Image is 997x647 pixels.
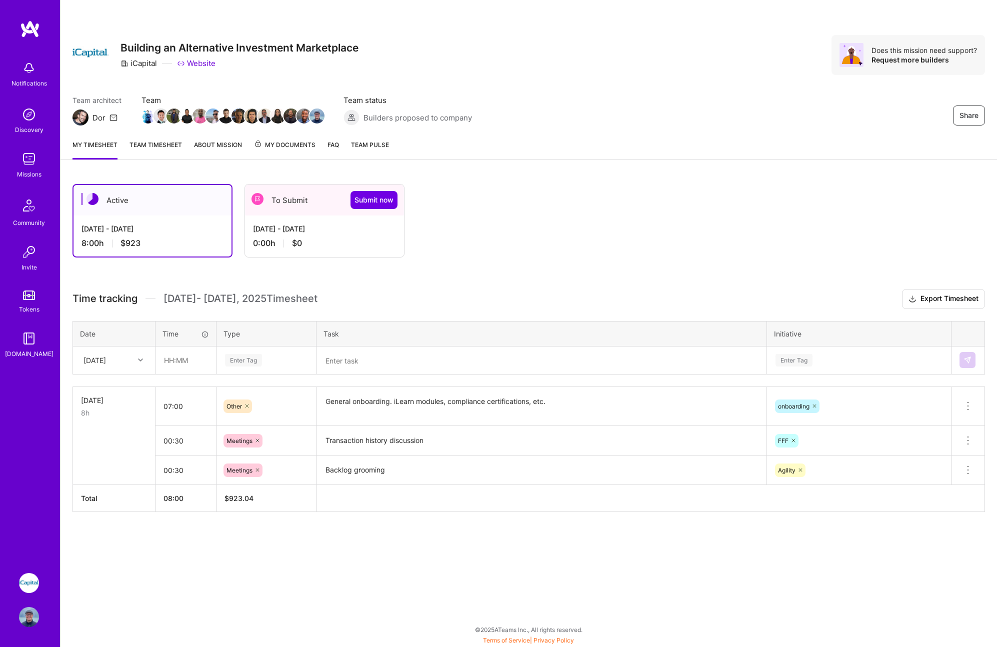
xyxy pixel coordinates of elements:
i: icon CompanyGray [120,59,128,67]
span: $923 [120,238,140,248]
th: Task [316,321,767,346]
a: FAQ [327,139,339,159]
img: Team Member Avatar [140,108,155,123]
img: To Submit [251,193,263,205]
a: Team Member Avatar [245,107,258,124]
span: $ 923.04 [224,494,253,502]
i: icon Chevron [138,357,143,362]
h3: Building an Alternative Investment Marketplace [120,41,358,54]
div: Discovery [15,124,43,135]
span: Team Pulse [351,141,389,148]
img: Team Member Avatar [283,108,298,123]
img: guide book [19,328,39,348]
img: teamwork [19,149,39,169]
a: User Avatar [16,607,41,627]
i: icon Mail [109,113,117,121]
span: $0 [292,238,302,248]
span: FFF [778,437,788,444]
div: Enter Tag [775,352,812,368]
div: Time [162,328,209,339]
div: Initiative [774,328,944,339]
img: Community [17,193,41,217]
span: Meetings [226,437,252,444]
div: Active [73,185,231,215]
img: bell [19,58,39,78]
span: Time tracking [72,292,137,305]
img: Company Logo [72,35,108,71]
th: Type [216,321,316,346]
span: Builders proposed to company [363,112,472,123]
div: Request more builders [871,55,977,64]
input: HH:MM [155,427,216,454]
a: Website [177,58,215,68]
div: 8:00 h [81,238,223,248]
span: Share [959,110,978,120]
a: Team Member Avatar [206,107,219,124]
div: 0:00 h [253,238,396,248]
a: Team Member Avatar [297,107,310,124]
input: HH:MM [156,347,215,373]
a: Team Member Avatar [167,107,180,124]
div: [DOMAIN_NAME] [5,348,53,359]
a: My Documents [254,139,315,159]
span: Agility [778,466,795,474]
a: Team timesheet [129,139,182,159]
img: logo [20,20,40,38]
a: Privacy Policy [533,636,574,644]
span: Team status [343,95,472,105]
div: [DATE] - [DATE] [253,223,396,234]
span: [DATE] - [DATE] , 2025 Timesheet [163,292,317,305]
div: Tokens [19,304,39,314]
div: Enter Tag [225,352,262,368]
div: © 2025 ATeams Inc., All rights reserved. [60,617,997,642]
button: Export Timesheet [902,289,985,309]
textarea: Transaction history discussion [317,427,765,454]
span: Team [141,95,323,105]
span: Submit now [354,195,393,205]
div: Does this mission need support? [871,45,977,55]
i: icon Download [908,294,916,304]
a: Team Member Avatar [141,107,154,124]
a: Team Member Avatar [180,107,193,124]
div: Missions [17,169,41,179]
img: Team Member Avatar [192,108,207,123]
a: Team Member Avatar [232,107,245,124]
div: Invite [21,262,37,272]
img: Team Member Avatar [257,108,272,123]
a: Team Member Avatar [258,107,271,124]
div: Dor [92,112,105,123]
img: Team Member Avatar [270,108,285,123]
a: iCapital: Building an Alternative Investment Marketplace [16,573,41,593]
textarea: Backlog grooming [317,456,765,484]
a: My timesheet [72,139,117,159]
img: Team Member Avatar [309,108,324,123]
div: Notifications [11,78,47,88]
div: [DATE] [81,395,147,405]
span: Meetings [226,466,252,474]
button: Share [953,105,985,125]
a: Team Member Avatar [154,107,167,124]
img: tokens [23,290,35,300]
span: Other [226,402,242,410]
img: discovery [19,104,39,124]
a: Team Pulse [351,139,389,159]
img: Invite [19,242,39,262]
a: Team Member Avatar [284,107,297,124]
img: Builders proposed to company [343,109,359,125]
img: Team Member Avatar [179,108,194,123]
img: Team Architect [72,109,88,125]
th: 08:00 [155,485,216,512]
textarea: General onboarding. iLearn modules, compliance certifications, etc. [317,388,765,425]
span: Team architect [72,95,121,105]
a: Team Member Avatar [271,107,284,124]
div: iCapital [120,58,157,68]
img: Team Member Avatar [296,108,311,123]
div: [DATE] - [DATE] [81,223,223,234]
img: Team Member Avatar [166,108,181,123]
a: About Mission [194,139,242,159]
span: onboarding [778,402,809,410]
img: Team Member Avatar [244,108,259,123]
th: Date [73,321,155,346]
div: 8h [81,407,147,418]
img: Team Member Avatar [231,108,246,123]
